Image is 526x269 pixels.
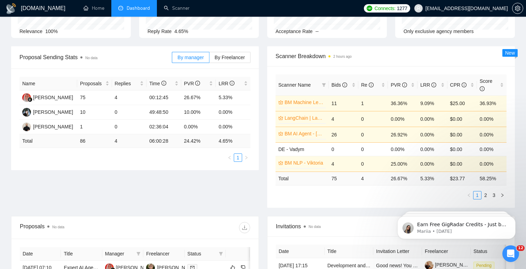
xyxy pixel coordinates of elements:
time: 2 hours ago [333,55,352,58]
td: 00:12:45 [146,90,181,105]
td: 0 [358,156,388,172]
td: 25.00% [388,156,417,172]
span: Bids [332,82,347,88]
td: Total [19,134,77,148]
span: Proposals [80,80,104,87]
td: 0 [112,105,147,120]
div: [PERSON_NAME] [33,94,73,101]
td: 4 [112,134,147,148]
span: Scanner Name [278,82,311,88]
div: [PERSON_NAME] [33,123,73,130]
a: setting [512,6,523,11]
span: Scanner Breakdown [276,52,507,61]
td: 0.00% [388,142,417,156]
img: gigradar-bm.png [27,97,32,102]
span: left [467,193,471,197]
span: filter [219,252,223,256]
th: Proposals [77,77,112,90]
li: 1 [473,191,481,199]
td: 0.00% [477,142,507,156]
td: 0.00% [477,111,507,127]
span: info-circle [161,81,166,86]
span: Proposal Sending Stats [19,53,172,62]
span: No data [52,225,64,229]
span: left [228,156,232,160]
span: info-circle [195,81,200,86]
td: 0.00% [216,120,250,134]
td: 4.65 % [216,134,250,148]
td: $0.00 [447,127,477,142]
span: New [505,50,515,56]
a: 1 [234,154,242,161]
span: No data [85,56,97,60]
td: 0.00% [388,111,417,127]
span: DE - Vadym [278,147,304,152]
td: 0.00% [181,120,216,134]
span: right [244,156,248,160]
td: $0.00 [447,156,477,172]
th: Freelancer [422,245,471,258]
span: 12 [517,245,525,251]
td: 10 [77,105,112,120]
img: AC [22,93,31,102]
td: 24.42 % [181,134,216,148]
span: Status [188,250,216,258]
span: 100% [45,29,58,34]
span: dashboard [118,6,123,10]
span: info-circle [431,82,436,87]
span: info-circle [369,82,374,87]
td: 36.36% [388,95,417,111]
td: 0 [112,120,147,134]
td: 11 [329,95,358,111]
td: 26 [329,127,358,142]
th: Invitation Letter [373,245,422,258]
span: LRR [420,82,436,88]
button: left [465,191,473,199]
th: Title [61,247,102,261]
th: Date [276,245,325,258]
td: 02:36:04 [146,120,181,134]
span: Dashboard [127,5,150,11]
a: Pending [473,262,497,268]
button: download [239,222,250,233]
td: 0 [329,142,358,156]
th: Manager [102,247,143,261]
span: info-circle [480,86,485,91]
td: 4 [358,172,388,185]
span: filter [217,248,224,259]
li: Next Page [242,153,250,162]
th: Date [20,247,61,261]
span: filter [322,83,326,87]
a: 3 [490,191,498,199]
iframe: Intercom live chat [502,245,519,262]
span: crown [278,116,283,120]
span: Reply Rate [148,29,172,34]
span: info-circle [342,82,347,87]
img: VS [22,122,31,131]
td: 0 [358,127,388,142]
button: left [225,153,234,162]
td: 0.00% [417,156,447,172]
th: Name [19,77,77,90]
td: 0.00% [417,127,447,142]
a: VS[PERSON_NAME] [22,124,73,129]
span: filter [135,248,142,259]
td: 4 [329,111,358,127]
td: 26.67% [181,90,216,105]
span: Re [361,82,374,88]
span: 1277 [397,5,407,12]
img: LB [22,108,31,117]
span: LRR [218,81,234,86]
span: Time [149,81,166,86]
a: homeHome [83,5,104,11]
img: upwork-logo.png [367,6,372,11]
td: 36.93% [477,95,507,111]
td: 26.92% [388,127,417,142]
td: 1 [77,120,112,134]
span: crown [278,160,283,165]
a: BM AI Agent - [PERSON_NAME] [285,130,325,137]
li: Next Page [498,191,507,199]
